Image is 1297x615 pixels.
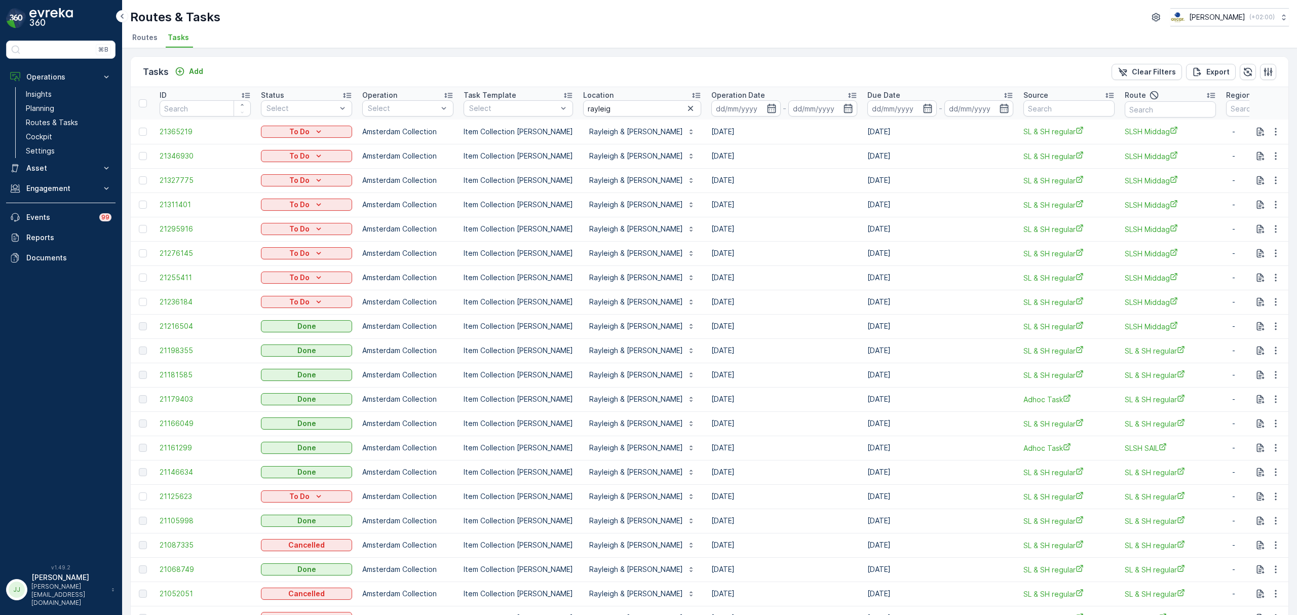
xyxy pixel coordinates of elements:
span: SL & SH regular [1023,540,1115,551]
td: [DATE] [706,387,862,411]
a: SL & SH regular [1125,394,1216,405]
a: SLSH Middag [1125,151,1216,162]
td: Item Collection [PERSON_NAME] [459,168,578,193]
span: 21161299 [160,443,251,453]
button: Rayleigh & [PERSON_NAME] [583,488,701,505]
input: Search [160,100,251,117]
td: Amsterdam Collection [357,436,459,460]
a: Events99 [6,207,116,227]
a: SL & SH regular [1125,370,1216,380]
p: To Do [289,200,310,210]
a: SLSH Middag [1125,126,1216,137]
td: [DATE] [862,387,1018,411]
td: Amsterdam Collection [357,265,459,290]
td: [DATE] [706,338,862,363]
td: Item Collection [PERSON_NAME] [459,338,578,363]
a: 21125623 [160,491,251,502]
p: Rayleigh & [PERSON_NAME] [589,516,683,526]
a: 21346930 [160,151,251,161]
td: Item Collection [PERSON_NAME] [459,363,578,387]
span: 21236184 [160,297,251,307]
td: Amsterdam Collection [357,484,459,509]
td: [DATE] [862,338,1018,363]
td: [DATE] [706,265,862,290]
img: logo_dark-DEwI_e13.png [29,8,73,28]
a: SL & SH regular [1023,467,1115,478]
a: SL & SH regular [1023,175,1115,186]
a: SL & SH regular [1023,248,1115,259]
button: Clear Filters [1112,64,1182,80]
td: Item Collection [PERSON_NAME] [459,509,578,533]
a: 21087335 [160,540,251,550]
td: [DATE] [706,533,862,557]
td: Amsterdam Collection [357,120,459,144]
span: SL & SH regular [1023,273,1115,283]
td: Amsterdam Collection [357,168,459,193]
td: Amsterdam Collection [357,144,459,168]
a: SLSH Middag [1125,224,1216,235]
p: Cancelled [288,540,325,550]
a: SLSH SAIL [1125,443,1216,453]
p: To Do [289,175,310,185]
p: Done [297,443,316,453]
td: [DATE] [706,168,862,193]
td: [DATE] [706,217,862,241]
button: Rayleigh & [PERSON_NAME] [583,318,701,334]
td: [DATE] [862,168,1018,193]
td: [DATE] [862,533,1018,557]
a: SL & SH regular [1023,418,1115,429]
p: Operations [26,72,95,82]
p: Clear Filters [1132,67,1176,77]
td: [DATE] [862,193,1018,217]
p: 99 [101,213,109,221]
button: To Do [261,296,352,308]
a: 21311401 [160,200,251,210]
td: Item Collection [PERSON_NAME] [459,193,578,217]
td: [DATE] [862,509,1018,533]
a: SL & SH regular [1125,540,1216,551]
button: To Do [261,223,352,235]
p: Reports [26,233,111,243]
p: ( +02:00 ) [1249,13,1275,21]
a: Cockpit [22,130,116,144]
span: SLSH Middag [1125,273,1216,283]
td: Amsterdam Collection [357,193,459,217]
a: SLSH Middag [1125,321,1216,332]
td: [DATE] [706,120,862,144]
a: SL & SH regular [1125,467,1216,478]
p: Rayleigh & [PERSON_NAME] [589,151,683,161]
p: Asset [26,163,95,173]
td: Item Collection [PERSON_NAME] [459,241,578,265]
p: Done [297,467,316,477]
div: Toggle Row Selected [139,298,147,306]
span: 21327775 [160,175,251,185]
button: Rayleigh & [PERSON_NAME] [583,197,701,213]
td: [DATE] [706,436,862,460]
img: basis-logo_rgb2x.png [1170,12,1185,23]
p: Insights [26,89,52,99]
a: SL & SH regular [1023,345,1115,356]
td: Item Collection [PERSON_NAME] [459,557,578,582]
p: [PERSON_NAME] [1189,12,1245,22]
p: Done [297,394,316,404]
p: To Do [289,297,310,307]
a: SL & SH regular [1125,516,1216,526]
p: Done [297,564,316,574]
p: Rayleigh & [PERSON_NAME] [589,175,683,185]
td: Item Collection [PERSON_NAME] [459,387,578,411]
span: 21068749 [160,564,251,574]
td: Amsterdam Collection [357,241,459,265]
a: Adhoc Task [1023,443,1115,453]
span: SL & SH regular [1125,491,1216,502]
p: Rayleigh & [PERSON_NAME] [589,297,683,307]
a: SL & SH regular [1023,516,1115,526]
button: Asset [6,158,116,178]
p: Rayleigh & [PERSON_NAME] [589,491,683,502]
